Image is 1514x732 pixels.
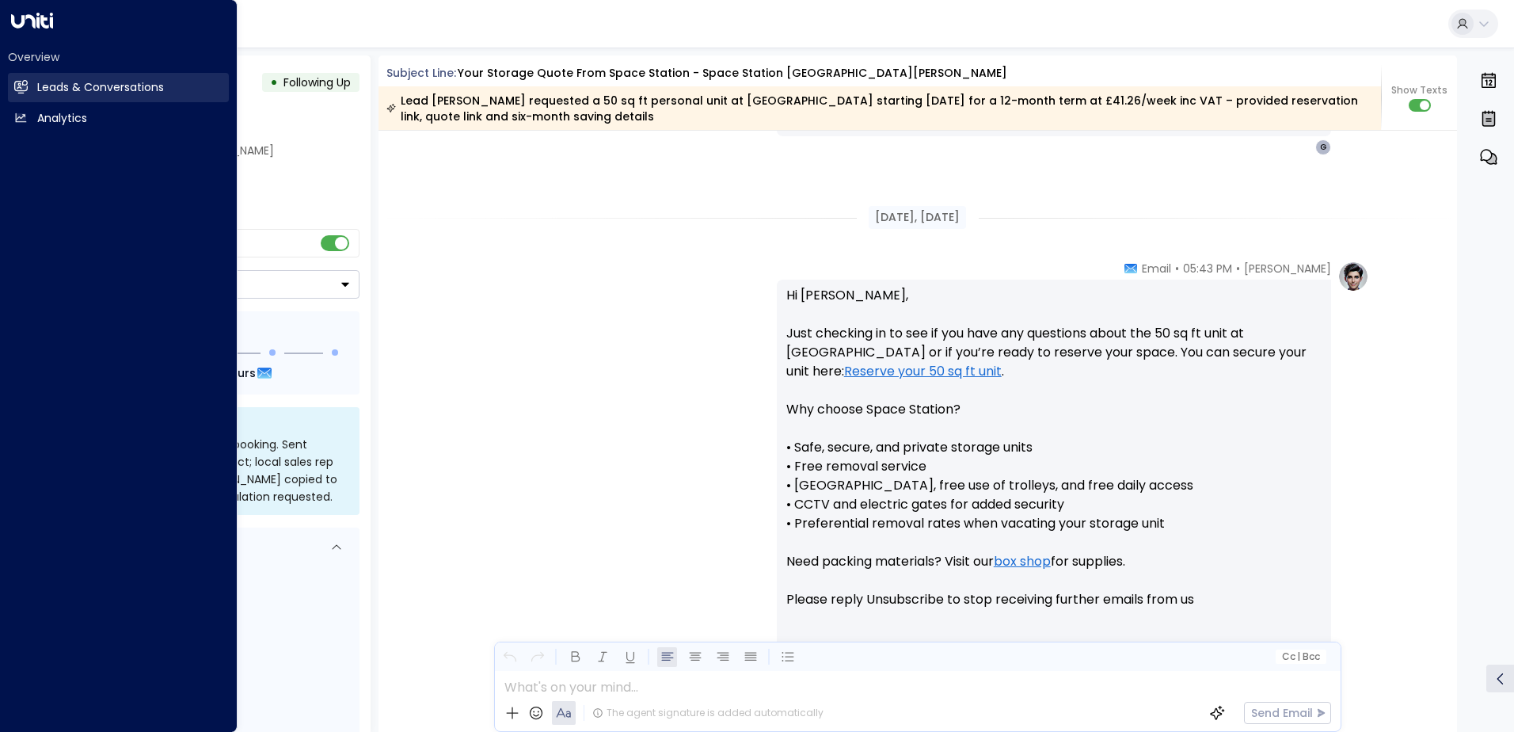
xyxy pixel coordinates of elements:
[8,49,229,65] h2: Overview
[1175,261,1179,276] span: •
[283,74,351,90] span: Following Up
[270,68,278,97] div: •
[1315,139,1331,155] div: G
[527,647,547,667] button: Redo
[78,324,347,341] div: Follow Up Sequence
[1183,261,1232,276] span: 05:43 PM
[1337,261,1369,292] img: profile-logo.png
[1236,261,1240,276] span: •
[8,73,229,102] a: Leads & Conversations
[844,362,1002,381] a: Reserve your 50 sq ft unit
[1275,650,1326,665] button: Cc|Bcc
[994,552,1051,571] a: box shop
[386,93,1372,124] div: Lead [PERSON_NAME] requested a 50 sq ft personal unit at [GEOGRAPHIC_DATA] starting [DATE] for a ...
[1297,651,1300,662] span: |
[1391,83,1447,97] span: Show Texts
[500,647,519,667] button: Undo
[1142,261,1171,276] span: Email
[37,79,164,96] h2: Leads & Conversations
[869,206,966,229] div: [DATE], [DATE]
[386,65,456,81] span: Subject Line:
[37,110,87,127] h2: Analytics
[458,65,1007,82] div: Your storage quote from Space Station - Space Station [GEOGRAPHIC_DATA][PERSON_NAME]
[78,364,347,382] div: Next Follow Up:
[8,104,229,133] a: Analytics
[160,364,256,382] span: In about 5 hours
[592,706,824,720] div: The agent signature is added automatically
[1244,261,1331,276] span: [PERSON_NAME]
[1281,651,1319,662] span: Cc Bcc
[786,286,1322,628] p: Hi [PERSON_NAME], Just checking in to see if you have any questions about the 50 sq ft unit at [G...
